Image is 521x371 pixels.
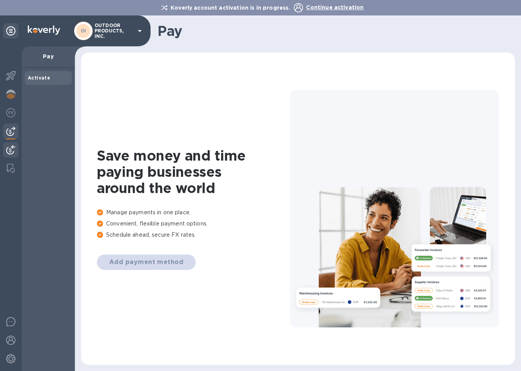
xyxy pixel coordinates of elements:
img: Logo [28,25,60,35]
p: Koverly account activation is in progress. [157,4,294,12]
span: Continue activation [306,4,364,10]
p: Pay [28,53,69,60]
b: OI [81,28,86,34]
p: Schedule ahead, secure FX rates. [97,231,290,239]
b: Activate [28,75,50,81]
h1: Pay [157,23,509,39]
img: Foreign exchange [6,108,15,117]
h1: Save money and time paying businesses around the world [97,147,290,196]
p: OUTDOOR PRODUCTS, INC. [95,23,133,39]
div: Unpin categories [3,23,19,39]
p: Convenient, flexible payment options. [97,220,290,228]
p: Manage payments in one place. [97,208,290,217]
